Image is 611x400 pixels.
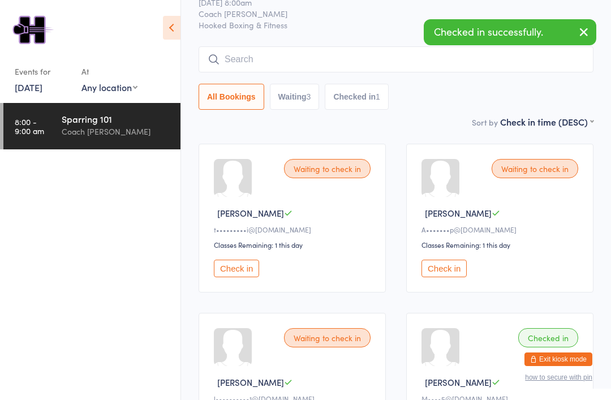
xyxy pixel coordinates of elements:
button: Exit kiosk mode [524,352,592,366]
div: A•••••••p@[DOMAIN_NAME] [421,225,582,234]
img: Hooked Boxing & Fitness [11,8,54,51]
a: [DATE] [15,81,42,93]
button: Check in [214,260,259,277]
div: Events for [15,62,70,81]
div: Sparring 101 [62,113,171,125]
button: Waiting3 [270,84,320,110]
div: Waiting to check in [492,159,578,178]
input: Search [199,46,593,72]
div: Any location [81,81,137,93]
a: 8:00 -9:00 amSparring 101Coach [PERSON_NAME] [3,103,180,149]
button: All Bookings [199,84,264,110]
label: Sort by [472,117,498,128]
span: Hooked Boxing & Fitness [199,19,593,31]
div: Checked in successfully. [424,19,596,45]
span: Coach [PERSON_NAME] [199,8,576,19]
div: t•••••••••i@[DOMAIN_NAME] [214,225,374,234]
div: At [81,62,137,81]
div: 3 [307,92,311,101]
div: Classes Remaining: 1 this day [214,240,374,250]
div: Classes Remaining: 1 this day [421,240,582,250]
span: [PERSON_NAME] [425,207,492,219]
div: Waiting to check in [284,159,371,178]
div: 1 [376,92,380,101]
time: 8:00 - 9:00 am [15,117,44,135]
div: Waiting to check in [284,328,371,347]
div: Coach [PERSON_NAME] [62,125,171,138]
div: Checked in [518,328,578,347]
button: Checked in1 [325,84,389,110]
button: Check in [421,260,467,277]
span: [PERSON_NAME] [217,376,284,388]
button: how to secure with pin [525,373,592,381]
div: Check in time (DESC) [500,115,593,128]
span: [PERSON_NAME] [217,207,284,219]
span: [PERSON_NAME] [425,376,492,388]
